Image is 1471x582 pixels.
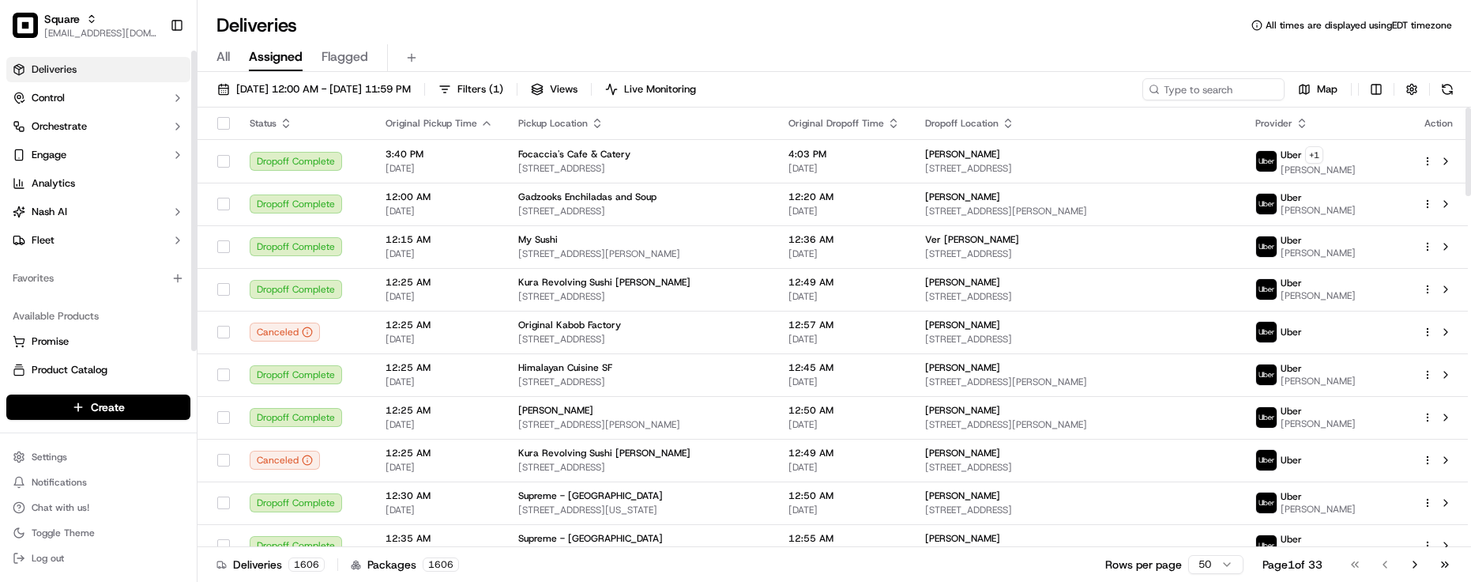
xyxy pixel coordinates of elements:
span: [STREET_ADDRESS][US_STATE] [518,504,763,516]
span: [STREET_ADDRESS] [925,290,1230,303]
input: Type to search [1142,78,1285,100]
span: [EMAIL_ADDRESS][DOMAIN_NAME] [44,27,157,40]
img: uber-new-logo.jpeg [1256,279,1277,300]
span: [DATE] [386,290,493,303]
img: uber-new-logo.jpeg [1256,407,1277,428]
span: Original Kabob Factory [518,319,621,331]
span: Assigned [249,47,303,66]
span: Supreme - [GEOGRAPHIC_DATA] [518,489,663,502]
button: Filters(1) [431,78,510,100]
span: [DATE] [788,248,900,260]
button: Square [44,11,80,27]
span: Uber [1281,326,1302,338]
img: uber-new-logo.jpeg [1256,535,1277,556]
span: [STREET_ADDRESS] [925,504,1230,516]
span: Log out [32,552,64,565]
span: [STREET_ADDRESS] [518,333,763,346]
span: Create [91,399,125,415]
div: Action [1422,117,1455,130]
span: [DATE] [386,504,493,516]
img: uber-new-logo.jpeg [1256,450,1277,471]
button: Engage [6,142,190,168]
span: Chat with us! [32,501,89,514]
span: Ver [PERSON_NAME] [925,233,1019,246]
span: 12:25 AM [386,447,493,459]
span: [STREET_ADDRESS] [518,205,763,217]
span: [PERSON_NAME] [925,489,1000,502]
span: [DATE] [386,205,493,217]
button: Orchestrate [6,114,190,139]
div: Packages [351,557,459,573]
span: 12:55 AM [788,532,900,545]
span: 4:03 PM [788,148,900,161]
span: Engage [32,148,66,162]
span: Product Catalog [32,363,107,377]
span: [STREET_ADDRESS][PERSON_NAME] [925,418,1230,431]
span: [DATE] [386,333,493,346]
span: Kura Revolving Sushi [PERSON_NAME] [518,447,690,459]
span: [STREET_ADDRESS] [518,461,763,474]
button: +1 [1305,146,1323,164]
span: Flagged [322,47,368,66]
span: Himalayan Cuisine SF [518,361,612,374]
span: [STREET_ADDRESS][PERSON_NAME] [518,248,763,260]
span: [PERSON_NAME] [925,276,1000,289]
button: Control [6,85,190,111]
span: [PERSON_NAME] [925,361,1000,374]
span: [PERSON_NAME] [1281,289,1356,302]
a: Analytics [6,171,190,196]
img: uber-new-logo.jpeg [1256,151,1277,172]
span: Status [250,117,277,130]
a: Deliveries [6,57,190,82]
span: 12:49 AM [788,276,900,289]
span: Uber [1281,191,1302,204]
span: My Sushi [518,233,558,246]
span: [STREET_ADDRESS] [925,248,1230,260]
span: 12:15 AM [386,233,493,246]
button: Toggle Theme [6,522,190,544]
span: Filters [457,82,503,96]
img: uber-new-logo.jpeg [1256,493,1277,513]
div: Canceled [250,323,320,342]
button: Create [6,395,190,420]
span: Uber [1281,454,1302,467]
button: Views [524,78,585,100]
span: Promise [32,334,69,349]
span: 12:50 AM [788,404,900,417]
p: Rows per page [1105,557,1182,573]
span: Pickup Location [518,117,588,130]
span: 12:20 AM [788,191,900,203]
span: [STREET_ADDRESS] [925,162,1230,175]
img: uber-new-logo.jpeg [1256,322,1277,342]
span: 12:57 AM [788,319,900,331]
div: 1606 [423,557,459,572]
span: [PERSON_NAME] [1281,418,1356,430]
span: [DATE] [386,418,493,431]
button: [DATE] 12:00 AM - [DATE] 11:59 PM [210,78,418,100]
span: 12:25 AM [386,361,493,374]
span: [DATE] 12:00 AM - [DATE] 11:59 PM [236,82,411,96]
span: 3:40 PM [386,148,493,161]
span: Uber [1281,149,1302,161]
span: Views [550,82,577,96]
button: Log out [6,547,190,569]
span: [PERSON_NAME] [1281,247,1356,259]
span: [PERSON_NAME] [925,319,1000,331]
span: Nash AI [32,205,67,219]
button: Refresh [1436,78,1458,100]
span: [STREET_ADDRESS] [518,290,763,303]
a: Product Catalog [13,363,184,377]
span: [PERSON_NAME] [1281,503,1356,516]
span: [DATE] [788,333,900,346]
span: 12:30 AM [386,489,493,502]
span: [DATE] [788,504,900,516]
span: [PERSON_NAME] [1281,375,1356,387]
img: uber-new-logo.jpeg [1256,365,1277,385]
span: Dropoff Location [925,117,999,130]
span: 12:49 AM [788,447,900,459]
span: Provider [1255,117,1292,130]
div: Favorites [6,266,190,291]
span: Uber [1281,277,1302,289]
span: [DATE] [788,162,900,175]
span: [PERSON_NAME] [925,191,1000,203]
